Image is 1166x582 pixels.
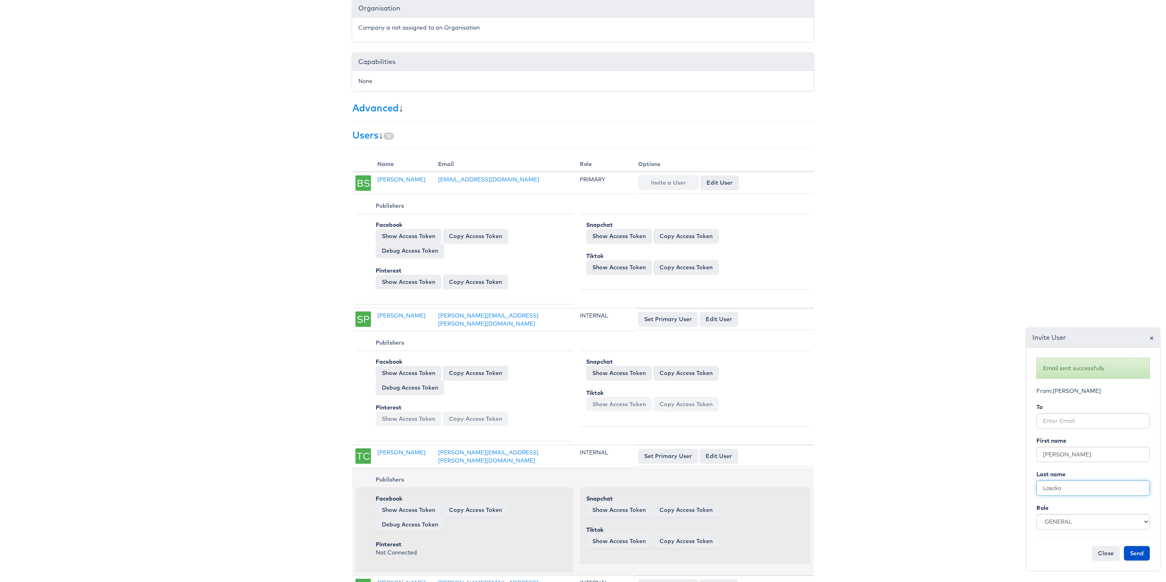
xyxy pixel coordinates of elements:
[586,534,652,548] button: Show Access Token
[355,175,371,191] div: BS
[653,534,719,548] button: Copy Access Token
[586,260,652,275] button: Show Access Token
[638,449,698,463] button: Set Primary User
[352,102,814,113] h3: ↓
[586,503,652,517] button: Show Access Token
[586,366,652,380] button: Show Access Token
[376,243,444,258] a: Debug Access Token
[577,157,635,172] th: Role
[700,312,738,326] a: Edit User
[443,229,508,243] button: Copy Access Token
[377,449,426,456] a: [PERSON_NAME]
[376,503,441,517] button: Show Access Token
[352,129,379,141] a: Users
[586,526,604,533] b: Tiktok
[443,275,508,289] button: Copy Access Token
[1036,447,1150,462] input: Enter First Name
[355,311,371,327] div: SP
[1124,546,1150,561] button: Send
[376,411,441,426] button: Show Access Token
[376,540,564,556] div: Not Connected
[383,132,394,140] span: 13
[586,252,604,260] b: Tiktok
[358,77,808,85] div: None
[586,229,652,243] button: Show Access Token
[1036,471,1066,478] b: Last name
[577,172,635,194] td: PRIMARY
[443,366,508,380] button: Copy Access Token
[638,175,699,190] button: Invite a User
[443,503,508,517] button: Copy Access Token
[586,397,652,411] button: Show Access Token
[1036,403,1043,411] b: To
[376,275,441,289] button: Show Access Token
[376,221,402,228] b: Facebook
[355,198,573,214] th: Publishers
[700,175,739,190] a: Edit User
[1036,437,1066,444] b: First name
[653,229,719,243] button: Copy Access Token
[1036,480,1150,496] input: Enter Last Name
[700,449,738,463] a: Edit User
[376,358,402,365] b: Facebook
[653,397,719,411] button: Copy Access Token
[653,260,719,275] button: Copy Access Token
[1036,413,1150,429] input: Enter Email
[355,448,371,464] div: TC
[443,411,508,426] button: Copy Access Token
[1053,387,1101,394] span: [PERSON_NAME]
[376,404,402,411] b: Pinterest
[376,380,444,395] a: Debug Access Token
[358,23,808,32] p: Company is not assigned to an Organisation
[438,312,538,327] a: [PERSON_NAME][EMAIL_ADDRESS][PERSON_NAME][DOMAIN_NAME]
[377,312,426,319] a: [PERSON_NAME]
[653,503,719,517] button: Copy Access Token
[577,445,635,468] td: INTERNAL
[355,335,573,351] th: Publishers
[376,517,444,532] a: Debug Access Token
[1036,504,1049,512] b: Role
[1149,332,1154,343] span: ×
[635,157,814,172] th: Options
[1036,387,1150,395] div: From:
[586,221,613,228] b: Snapchat
[638,312,698,326] button: Set Primary User
[374,157,435,172] th: Name
[376,267,402,274] b: Pinterest
[586,389,604,397] b: Tiktok
[438,176,539,183] a: [EMAIL_ADDRESS][DOMAIN_NAME]
[376,541,402,548] b: Pinterest
[376,366,441,380] button: Show Access Token
[1036,358,1150,379] div: Email sent successfully
[376,229,441,243] button: Show Access Token
[352,130,814,140] h3: ↓
[586,495,613,502] b: Snapchat
[352,53,814,71] div: Capabilities
[586,358,613,365] b: Snapchat
[1032,333,1066,342] span: Invite User
[1092,546,1120,561] button: Close
[355,471,573,488] th: Publishers
[435,157,577,172] th: Email
[376,495,402,502] b: Facebook
[653,366,719,380] button: Copy Access Token
[577,308,635,331] td: INTERNAL
[438,449,538,464] a: [PERSON_NAME][EMAIL_ADDRESS][PERSON_NAME][DOMAIN_NAME]
[352,102,399,114] a: Advanced
[377,176,426,183] a: [PERSON_NAME]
